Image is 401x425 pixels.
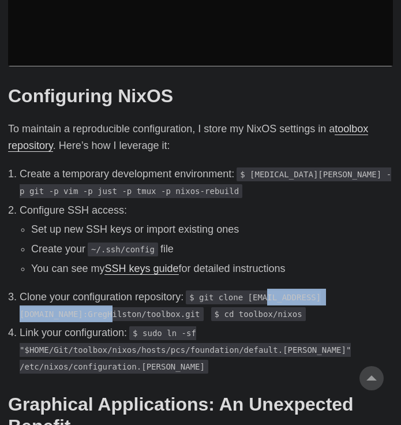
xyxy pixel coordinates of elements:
p: To maintain a reproducible configuration, I store my NixOS settings in a . Here’s how I leverage it: [8,121,393,154]
code: ~/.ssh/config [88,243,158,256]
li: Set up new SSH keys or import existing ones [31,221,393,238]
p: Clone your configuration repository: [20,289,393,322]
p: Configure SSH access: [20,202,393,219]
code: $ git clone [EMAIL_ADDRESS][DOMAIN_NAME]:GregHilston/toolbox.git [20,290,321,321]
a: SSH keys guide [104,263,178,274]
li: Create your file [31,241,393,258]
h2: Configuring NixOS [8,85,393,107]
li: You can see my for detailed instructions [31,260,393,277]
code: $ [MEDICAL_DATA][PERSON_NAME] -p git -p vim -p just -p tmux -p nixos-rebuild [20,167,391,198]
p: Create a temporary development environment: [20,166,393,199]
p: Link your configuration: [20,325,393,374]
a: go to top [359,366,384,390]
code: $ sudo ln -sf "$HOME/Git/toolbox/nixos/hosts/pcs/foundation/default.[PERSON_NAME]" /etc/nixos/con... [20,326,351,374]
code: $ cd toolbox/nixos [211,307,306,321]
